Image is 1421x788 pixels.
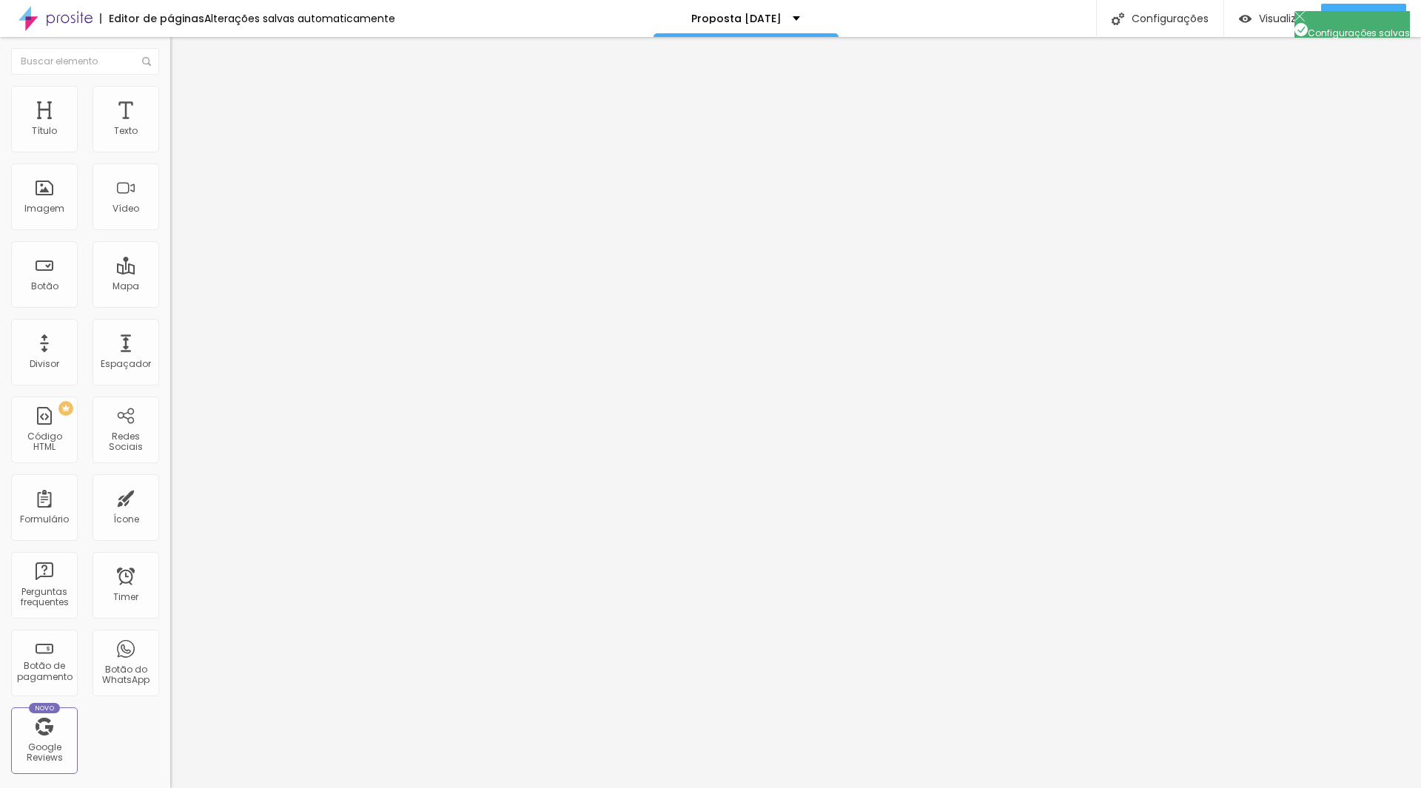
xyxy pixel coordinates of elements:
[11,48,159,75] input: Buscar elemento
[691,13,782,24] p: Proposta [DATE]
[113,592,138,602] div: Timer
[1224,4,1321,33] button: Visualizar
[1239,13,1252,25] img: view-1.svg
[1294,27,1410,39] span: Configurações salvas
[31,281,58,292] div: Botão
[15,431,73,453] div: Código HTML
[1259,13,1306,24] span: Visualizar
[101,359,151,369] div: Espaçador
[15,587,73,608] div: Perguntas frequentes
[1112,13,1124,25] img: Icone
[15,661,73,682] div: Botão de pagamento
[1321,4,1406,33] button: Publicar
[24,203,64,214] div: Imagem
[15,742,73,764] div: Google Reviews
[30,359,59,369] div: Divisor
[170,37,1421,788] iframe: Editor
[20,514,69,525] div: Formulário
[112,281,139,292] div: Mapa
[96,431,155,453] div: Redes Sociais
[113,514,139,525] div: Ícone
[114,126,138,136] div: Texto
[112,203,139,214] div: Vídeo
[32,126,57,136] div: Título
[1294,23,1308,36] img: Icone
[29,703,61,713] div: Novo
[1294,11,1305,21] img: Icone
[204,13,395,24] div: Alterações salvas automaticamente
[100,13,204,24] div: Editor de páginas
[142,57,151,66] img: Icone
[96,664,155,686] div: Botão do WhatsApp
